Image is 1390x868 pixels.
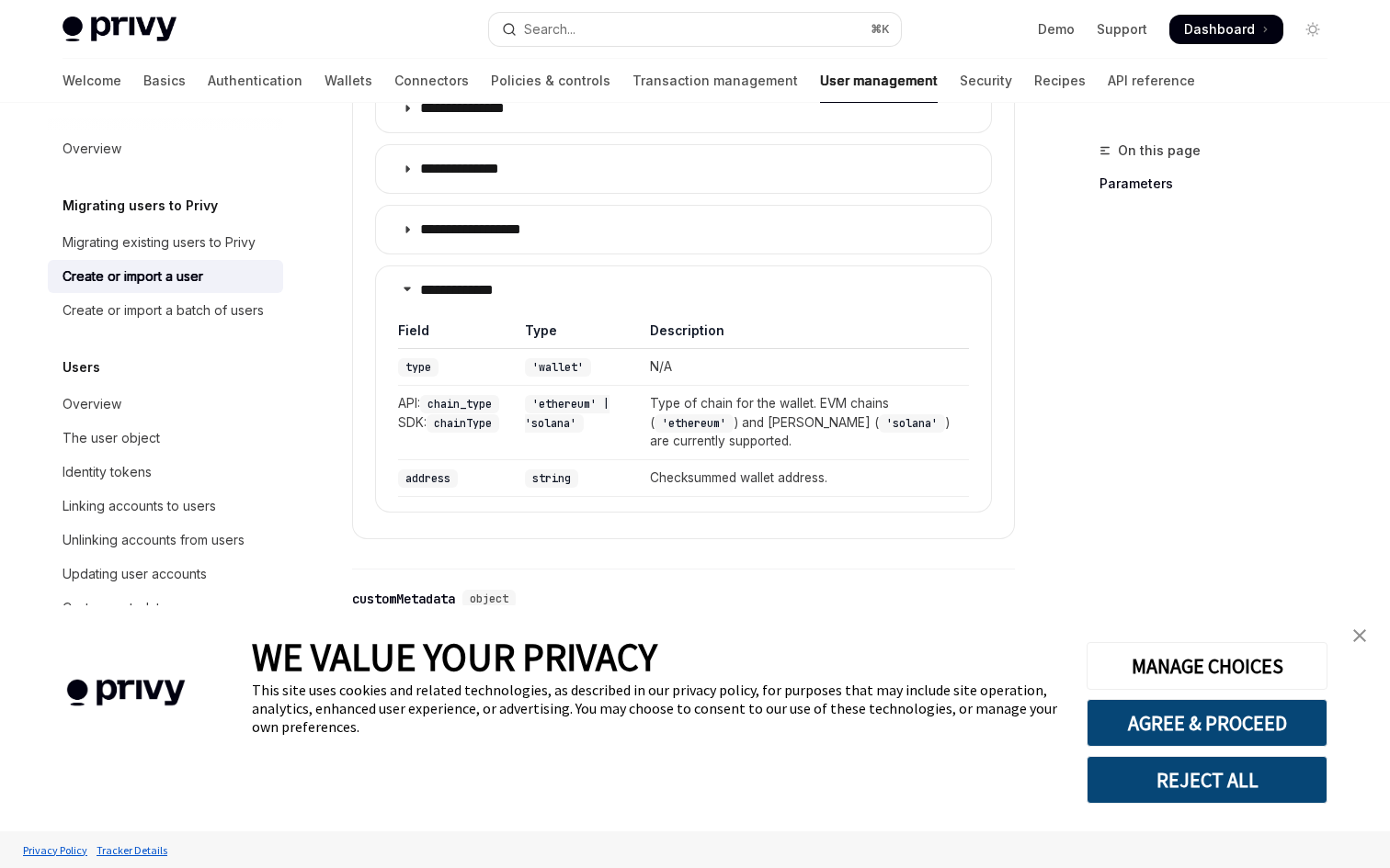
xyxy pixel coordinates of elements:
[48,456,283,489] a: Identity tokens
[1298,15,1327,44] button: Toggle dark mode
[63,597,167,619] div: Custom metadata
[63,195,218,217] h5: Migrating users to Privy
[18,834,92,866] a: Privacy Policy
[525,358,591,377] code: 'wallet'
[512,321,638,349] th: Type
[655,414,734,433] code: 'ethereum'
[48,132,283,165] a: Overview
[427,414,499,433] code: chainType
[1169,15,1283,44] a: Dashboard
[524,18,575,40] div: Search...
[525,469,578,488] code: string
[1184,20,1255,39] span: Dashboard
[48,558,283,591] a: Updating user accounts
[48,294,283,327] a: Create or import a batch of users
[143,59,186,103] a: Basics
[489,13,901,46] button: Open search
[63,356,100,378] h5: Users
[1353,629,1366,642] img: close banner
[632,59,798,103] a: Transaction management
[252,633,657,681] span: WE VALUE YOUR PRIVACY
[28,653,224,733] img: company logo
[470,592,508,606] span: object
[48,490,283,523] a: Linking accounts to users
[63,17,177,42] img: light logo
[63,265,203,287] div: Create or import a user
[63,495,216,517] div: Linking accounts to users
[398,321,512,349] th: Field
[208,59,302,103] a: Authentication
[252,681,1059,736] div: This site uses cookies and related technologies, as described in our privacy policy, for purposes...
[1118,140,1201,162] span: On this page
[525,395,610,433] code: 'ethereum' | 'solana'
[820,59,938,103] a: User management
[1087,756,1327,804] button: REJECT ALL
[48,226,283,259] a: Migrating existing users to Privy
[1097,20,1147,39] a: Support
[638,321,969,349] th: Description
[352,590,455,608] div: customMetadata
[63,393,121,415] div: Overview
[1087,642,1327,690] button: MANAGE CHOICES
[92,834,172,866] a: Tracker Details
[1087,699,1327,747] button: AGREE & PROCEED
[1108,59,1195,103] a: API reference
[638,386,969,460] td: Type of chain for the wallet. EVM chains ( ) and [PERSON_NAME] ( ) are currently supported.
[63,231,256,254] div: Migrating existing users to Privy
[48,592,283,625] a: Custom metadata
[48,524,283,557] a: Unlinking accounts from users
[1034,59,1086,103] a: Recipes
[398,386,512,460] td: API: SDK:
[871,22,890,37] span: ⌘ K
[638,349,969,386] td: N/A
[63,138,121,160] div: Overview
[48,260,283,293] a: Create or import a user
[1038,20,1075,39] a: Demo
[394,59,469,103] a: Connectors
[48,388,283,421] a: Overview
[63,427,160,449] div: The user object
[1341,617,1378,654] a: close banner
[491,59,610,103] a: Policies & controls
[63,59,121,103] a: Welcome
[1099,169,1342,198] a: Parameters
[63,563,207,585] div: Updating user accounts
[63,461,152,483] div: Identity tokens
[420,395,499,413] code: chain_type
[398,358,439,377] code: type
[398,469,458,488] code: address
[48,422,283,455] a: The user object
[960,59,1012,103] a: Security
[63,299,264,321] div: Create or import a batch of users
[638,460,969,497] td: Checksummed wallet address.
[63,529,245,551] div: Unlinking accounts from users
[325,59,372,103] a: Wallets
[879,414,945,433] code: 'solana'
